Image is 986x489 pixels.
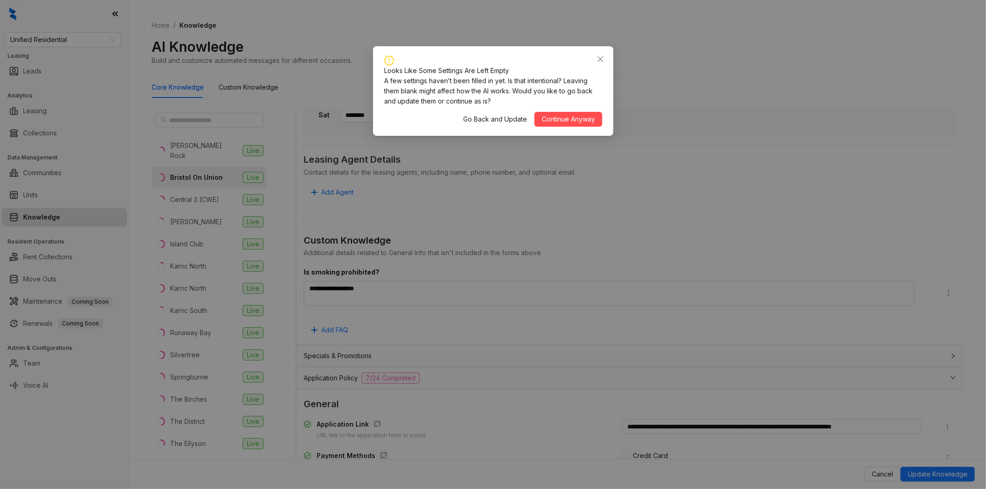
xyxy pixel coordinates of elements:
[593,52,608,67] button: Close
[456,112,534,127] button: Go Back and Update
[597,55,604,63] span: close
[542,114,595,124] span: Continue Anyway
[463,114,527,124] span: Go Back and Update
[384,66,602,76] div: Looks Like Some Settings Are Left Empty
[384,76,602,106] div: A few settings haven’t been filled in yet. Is that intentional? Leaving them blank might affect h...
[534,112,602,127] button: Continue Anyway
